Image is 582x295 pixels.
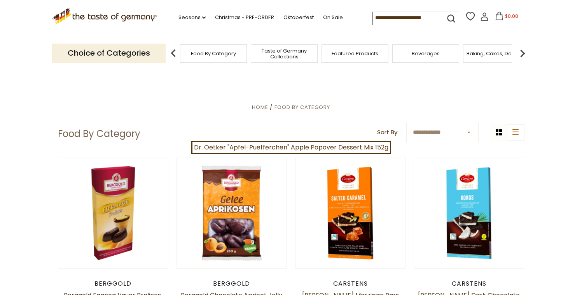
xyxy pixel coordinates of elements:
[215,13,274,22] a: Christmas - PRE-ORDER
[414,280,524,288] div: Carstens
[332,51,378,56] a: Featured Products
[58,128,140,140] h1: Food By Category
[166,46,181,61] img: previous arrow
[177,280,287,288] div: Berggold
[323,13,343,22] a: On Sale
[58,280,169,288] div: Berggold
[177,158,287,268] img: Berggold Chocolate Apricot Jelly Pralines, 300g
[295,158,405,268] img: Carstens Luebecker Marzipan Bars with Dark Chocolate and Salted Caramel, 4.9 oz
[58,158,168,268] img: Berggold Eggnog Liquor Pralines, 100g
[191,141,391,154] a: Dr. Oetker "Apfel-Puefferchen" Apple Popover Dessert Mix 152g
[505,13,518,19] span: $0.00
[52,44,166,63] p: Choice of Categories
[253,48,315,60] a: Taste of Germany Collections
[412,51,440,56] a: Beverages
[191,51,236,56] a: Food By Category
[377,128,398,137] label: Sort By:
[515,46,530,61] img: next arrow
[283,13,314,22] a: Oktoberfest
[274,104,330,111] a: Food By Category
[467,51,527,56] a: Baking, Cakes, Desserts
[295,280,406,288] div: Carstens
[490,12,523,23] button: $0.00
[252,104,268,111] a: Home
[414,158,524,268] img: Carstens Luebecker Dark Chocolate and Coconut, 4.9 oz
[178,13,206,22] a: Seasons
